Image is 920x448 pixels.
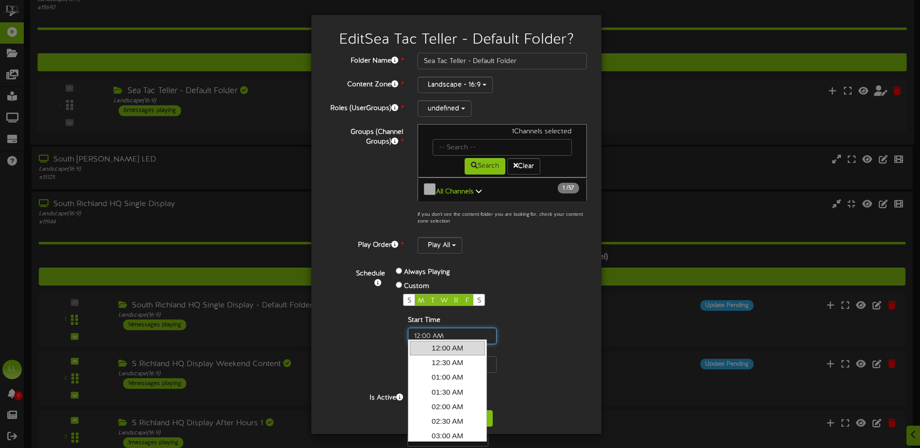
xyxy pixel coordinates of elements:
div: 1 Channels selected [425,127,579,139]
button: undefined [418,100,471,117]
label: Play Order [319,237,410,250]
span: M [418,297,424,304]
a: 01:30 AM [410,385,485,400]
label: Groups (Channel Groups) [319,124,410,147]
h2: Edit Sea Tac Teller - Default Folder ? [326,32,587,48]
input: Folder Name [418,53,587,69]
label: Always Playing [404,268,450,277]
label: Folder Name [319,53,410,66]
a: 02:30 AM [410,414,485,429]
a: 12:00 AM [410,341,485,355]
a: 03:00 AM [410,429,485,443]
a: 01:00 AM [410,370,485,384]
span: / 57 [558,183,579,193]
label: Is Active [319,390,410,403]
label: Roles (UserGroups) [319,100,410,113]
button: Landscape - 16:9 [418,77,493,93]
button: Search [465,158,505,175]
button: Play All [418,237,462,254]
span: 1 [563,185,566,192]
button: Clear [507,158,540,175]
span: W [440,297,448,304]
button: All Channels 1 /57 [418,177,587,202]
b: Schedule [356,270,385,277]
span: S [477,297,481,304]
span: S [407,297,411,304]
a: 12:30 AM [410,355,485,370]
b: All Channels [436,188,474,195]
span: F [466,297,469,304]
a: 02:00 AM [410,400,485,414]
input: -- Search -- [433,139,572,156]
span: R [454,297,458,304]
span: T [431,297,435,304]
label: Content Zone [319,77,410,90]
label: Start Time [408,316,440,325]
label: Custom [404,282,429,291]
